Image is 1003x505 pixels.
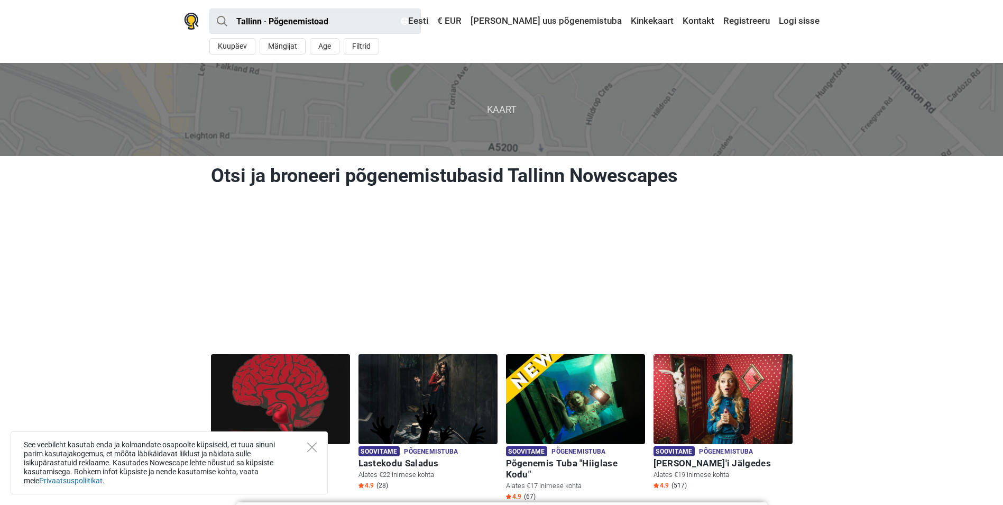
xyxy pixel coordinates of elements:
span: Põgenemistuba [404,446,458,458]
img: Eesti [401,17,408,25]
iframe: Advertisement [207,201,797,349]
span: Soovitame [358,446,400,456]
a: Lastekodu Saladus Soovitame Põgenemistuba Lastekodu Saladus Alates €22 inimese kohta Star4.9 (28) [358,354,498,492]
a: Põgenemis Tuba "Hiiglase Kodu" Soovitame Põgenemistuba Põgenemis Tuba "Hiiglase Kodu" Alates €17 ... [506,354,645,503]
span: (67) [524,492,536,501]
a: € EUR [435,12,464,31]
div: See veebileht kasutab enda ja kolmandate osapoolte küpsiseid, et tuua sinuni parim kasutajakogemu... [11,431,328,494]
a: Kinkekaart [628,12,676,31]
span: 4.9 [506,492,521,501]
button: Filtrid [344,38,379,55]
h1: Otsi ja broneeri põgenemistubasid Tallinn Nowescapes [211,164,793,187]
p: Alates €22 inimese kohta [358,470,498,480]
p: Alates €19 inimese kohta [654,470,793,480]
a: [PERSON_NAME] uus põgenemistuba [468,12,624,31]
input: proovi “Tallinn” [209,8,421,34]
span: (28) [376,481,388,490]
img: Põgenemis Tuba "Hiiglase Kodu" [506,354,645,444]
span: Soovitame [654,446,695,456]
button: Kuupäev [209,38,255,55]
img: Star [654,483,659,488]
span: Soovitame [506,446,548,456]
button: Age [310,38,339,55]
a: Eesti [398,12,431,31]
button: Mängijat [260,38,306,55]
a: Alice'i Jälgedes Soovitame Põgenemistuba [PERSON_NAME]'i Jälgedes Alates €19 inimese kohta Star4.... [654,354,793,492]
img: Paranoia [211,354,350,444]
img: Nowescape logo [184,13,199,30]
a: Logi sisse [776,12,820,31]
img: Star [358,483,364,488]
h6: Lastekodu Saladus [358,458,498,469]
img: Lastekodu Saladus [358,354,498,444]
img: Star [506,494,511,499]
span: 4.9 [654,481,669,490]
a: Kontakt [680,12,717,31]
button: Close [307,443,317,452]
a: Paranoia Reklaam Põgenemistuba [MEDICAL_DATA] Alates €13 inimese kohta [211,354,350,482]
a: Registreeru [721,12,772,31]
span: 4.9 [358,481,374,490]
a: Privaatsuspoliitikat [39,476,103,485]
h6: [PERSON_NAME]'i Jälgedes [654,458,793,469]
span: Põgenemistuba [551,446,605,458]
h6: Põgenemis Tuba "Hiiglase Kodu" [506,458,645,480]
span: (517) [671,481,687,490]
p: Alates €17 inimese kohta [506,481,645,491]
img: Alice'i Jälgedes [654,354,793,444]
span: Põgenemistuba [699,446,753,458]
